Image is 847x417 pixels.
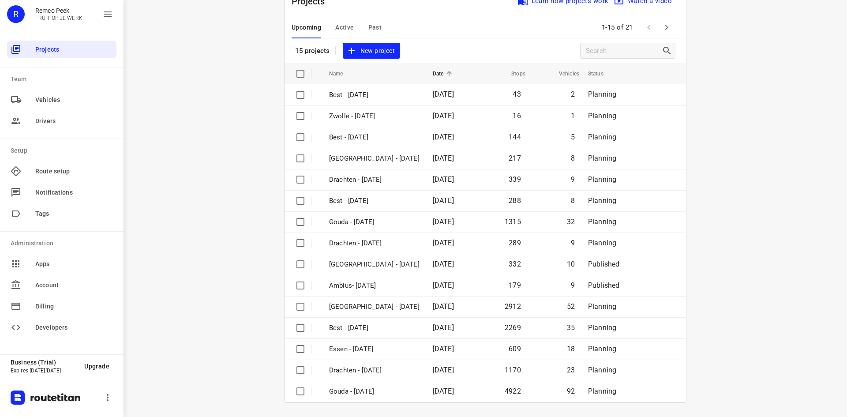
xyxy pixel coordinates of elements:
[567,345,575,353] span: 18
[343,43,400,59] button: New project
[509,175,521,184] span: 339
[588,239,616,247] span: Planning
[571,90,575,98] span: 2
[505,387,521,395] span: 4922
[7,112,116,130] div: Drivers
[588,175,616,184] span: Planning
[35,281,113,290] span: Account
[292,22,321,33] span: Upcoming
[329,217,420,227] p: Gouda - [DATE]
[7,205,116,222] div: Tags
[35,167,113,176] span: Route setup
[329,68,355,79] span: Name
[571,239,575,247] span: 9
[571,175,575,184] span: 9
[329,238,420,248] p: Drachten - [DATE]
[588,260,620,268] span: Published
[588,154,616,162] span: Planning
[571,133,575,141] span: 5
[35,7,82,14] p: Remco Peek
[433,133,454,141] span: [DATE]
[329,302,420,312] p: Zwolle - Monday
[513,112,521,120] span: 16
[505,218,521,226] span: 1315
[505,366,521,374] span: 1170
[348,45,395,56] span: New project
[588,218,616,226] span: Planning
[335,22,354,33] span: Active
[433,281,454,289] span: [DATE]
[329,132,420,143] p: Best - [DATE]
[84,363,109,370] span: Upgrade
[509,154,521,162] span: 217
[567,218,575,226] span: 32
[588,196,616,205] span: Planning
[509,260,521,268] span: 332
[588,345,616,353] span: Planning
[513,90,521,98] span: 43
[547,68,579,79] span: Vehicles
[7,319,116,336] div: Developers
[7,184,116,201] div: Notifications
[509,239,521,247] span: 289
[588,323,616,332] span: Planning
[598,18,637,37] span: 1-15 of 21
[295,47,330,55] p: 15 projects
[433,260,454,268] span: [DATE]
[509,281,521,289] span: 179
[433,154,454,162] span: [DATE]
[588,281,620,289] span: Published
[588,133,616,141] span: Planning
[509,345,521,353] span: 609
[588,112,616,120] span: Planning
[433,175,454,184] span: [DATE]
[7,5,25,23] div: R
[588,68,615,79] span: Status
[329,281,420,291] p: Ambius- [DATE]
[567,260,575,268] span: 10
[433,302,454,311] span: [DATE]
[433,239,454,247] span: [DATE]
[658,19,675,36] span: Next Page
[368,22,382,33] span: Past
[588,366,616,374] span: Planning
[433,196,454,205] span: [DATE]
[588,302,616,311] span: Planning
[571,196,575,205] span: 8
[500,68,525,79] span: Stops
[35,116,113,126] span: Drivers
[7,276,116,294] div: Account
[505,302,521,311] span: 2912
[509,133,521,141] span: 144
[433,345,454,353] span: [DATE]
[588,387,616,395] span: Planning
[571,112,575,120] span: 1
[567,302,575,311] span: 52
[433,323,454,332] span: [DATE]
[7,162,116,180] div: Route setup
[35,259,113,269] span: Apps
[77,358,116,374] button: Upgrade
[35,45,113,54] span: Projects
[35,302,113,311] span: Billing
[329,323,420,333] p: Best - Monday
[567,323,575,332] span: 35
[662,45,675,56] div: Search
[571,154,575,162] span: 8
[640,19,658,36] span: Previous Page
[329,196,420,206] p: Best - [DATE]
[11,146,116,155] p: Setup
[586,44,662,58] input: Search projects
[433,366,454,374] span: [DATE]
[35,323,113,332] span: Developers
[7,91,116,109] div: Vehicles
[329,365,420,376] p: Drachten - Monday
[505,323,521,332] span: 2269
[567,387,575,395] span: 92
[433,112,454,120] span: [DATE]
[35,95,113,105] span: Vehicles
[7,297,116,315] div: Billing
[433,218,454,226] span: [DATE]
[433,387,454,395] span: [DATE]
[11,359,77,366] p: Business (Trial)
